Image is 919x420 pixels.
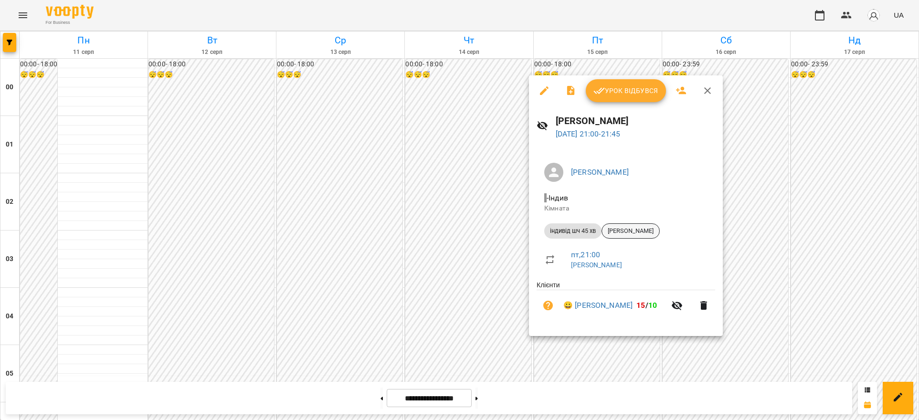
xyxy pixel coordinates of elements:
a: [DATE] 21:00-21:45 [556,129,621,138]
h6: [PERSON_NAME] [556,114,715,128]
span: 10 [648,301,657,310]
p: Кімната [544,204,708,213]
a: [PERSON_NAME] [571,168,629,177]
a: [PERSON_NAME] [571,261,622,269]
div: [PERSON_NAME] [602,223,660,239]
a: 😀 [PERSON_NAME] [563,300,633,311]
span: [PERSON_NAME] [602,227,659,235]
a: пт , 21:00 [571,250,600,259]
b: / [636,301,657,310]
ul: Клієнти [537,280,715,325]
span: Урок відбувся [593,85,658,96]
span: - Індив [544,193,570,202]
button: Урок відбувся [586,79,666,102]
span: індивід шч 45 хв [544,227,602,235]
span: 15 [636,301,645,310]
button: Візит ще не сплачено. Додати оплату? [537,294,560,317]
